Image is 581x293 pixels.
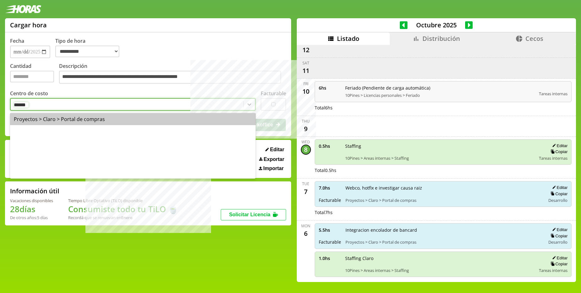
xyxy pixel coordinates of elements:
div: Total 7 hs [315,209,572,215]
span: Solicitar Licencia [229,212,270,217]
span: Octubre 2025 [408,21,465,29]
label: Centro de costo [10,90,48,97]
button: Copiar [549,149,567,154]
button: Editar [550,143,567,148]
div: De otros años: 5 días [10,215,53,220]
div: Total 6 hs [315,105,572,111]
button: Exportar [257,156,286,163]
span: Exportar [263,157,284,162]
div: 8 [301,145,311,155]
div: 10 [301,86,311,97]
h2: Información útil [10,187,59,195]
span: Tareas internas [539,268,567,273]
span: Facturable [319,197,341,203]
div: Total 0.5 hs [315,167,572,173]
span: Staffing Claro [345,255,535,261]
span: 7.0 hs [319,185,341,191]
div: 9 [301,124,311,134]
div: scrollable content [297,45,576,281]
div: Recordá que se renuevan en [68,215,178,220]
textarea: Descripción [59,71,281,84]
span: Importar [263,166,284,171]
b: Enero [121,215,133,220]
span: Proyectos > Claro > Portal de compras [345,197,541,203]
span: Listado [337,34,359,43]
label: Facturable [261,90,286,97]
span: 10Pines > Areas internas > Staffing [345,268,535,273]
label: Tipo de hora [55,37,124,58]
label: Cantidad [10,63,59,86]
span: Integracion encolador de bancard [345,227,541,233]
h1: Cargar hora [10,21,47,29]
h1: 28 días [10,203,53,215]
label: Fecha [10,37,24,44]
div: Thu [302,119,310,124]
span: Desarrollo [548,197,567,203]
div: Fri [303,81,308,86]
div: 12 [301,45,311,55]
span: Staffing [345,143,535,149]
span: Webco, hotfix e investigar causa raiz [345,185,541,191]
button: Editar [263,146,286,153]
button: Copiar [549,233,567,239]
span: 10Pines > Licencias personales > Feriado [345,92,535,98]
div: 6 [301,229,311,239]
div: 7 [301,186,311,196]
span: 5.5 hs [319,227,341,233]
div: Sat [302,60,309,66]
span: Feriado (Pendiente de carga automática) [345,85,535,91]
button: Editar [550,255,567,261]
div: Total 6.5 hs [315,279,572,285]
span: Editar [270,147,284,152]
span: Distribución [422,34,460,43]
span: 1.0 hs [319,255,341,261]
span: Tareas internas [539,155,567,161]
span: Tareas internas [539,91,567,97]
div: Mon [301,223,310,229]
button: Copiar [549,191,567,196]
div: Tiempo Libre Optativo (TiLO) disponible [68,198,178,203]
input: Cantidad [10,71,54,82]
button: Solicitar Licencia [221,209,286,220]
span: 0.5 hs [319,143,341,149]
select: Tipo de hora [55,46,119,57]
button: Copiar [549,261,567,267]
span: 10Pines > Areas internas > Staffing [345,155,535,161]
span: Desarrollo [548,239,567,245]
span: Facturable [319,239,341,245]
img: logotipo [5,5,41,13]
label: Descripción [59,63,286,86]
div: Wed [301,139,310,145]
button: Editar [550,227,567,232]
div: Tue [302,181,309,186]
button: Editar [550,185,567,190]
span: Proyectos > Claro > Portal de compras [345,239,541,245]
div: 11 [301,66,311,76]
div: Proyectos > Claro > Portal de compras [10,113,256,125]
span: 6 hs [319,85,341,91]
h1: Consumiste todo tu TiLO 🍵 [68,203,178,215]
span: Cecos [525,34,543,43]
div: Vacaciones disponibles [10,198,53,203]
